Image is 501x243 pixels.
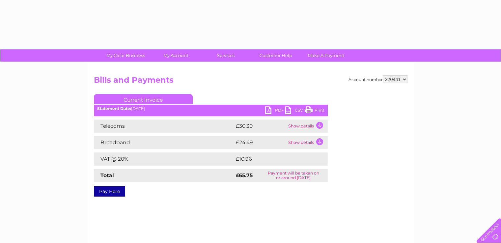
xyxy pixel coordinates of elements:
td: Show details [287,136,328,149]
td: Telecoms [94,120,234,133]
a: CSV [285,106,305,116]
td: Show details [287,120,328,133]
td: £10.96 [234,152,314,166]
a: My Account [149,49,203,62]
h2: Bills and Payments [94,75,407,88]
div: Account number [348,75,407,83]
a: My Clear Business [98,49,153,62]
a: Make A Payment [299,49,353,62]
td: £24.49 [234,136,287,149]
a: Customer Help [249,49,303,62]
td: VAT @ 20% [94,152,234,166]
strong: Total [100,172,114,178]
a: PDF [265,106,285,116]
a: Current Invoice [94,94,193,104]
div: [DATE] [94,106,328,111]
a: Print [305,106,324,116]
a: Services [199,49,253,62]
strong: £65.75 [236,172,253,178]
td: Broadband [94,136,234,149]
td: Payment will be taken on or around [DATE] [259,169,328,182]
a: Pay Here [94,186,125,197]
b: Statement Date: [97,106,131,111]
td: £30.30 [234,120,287,133]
